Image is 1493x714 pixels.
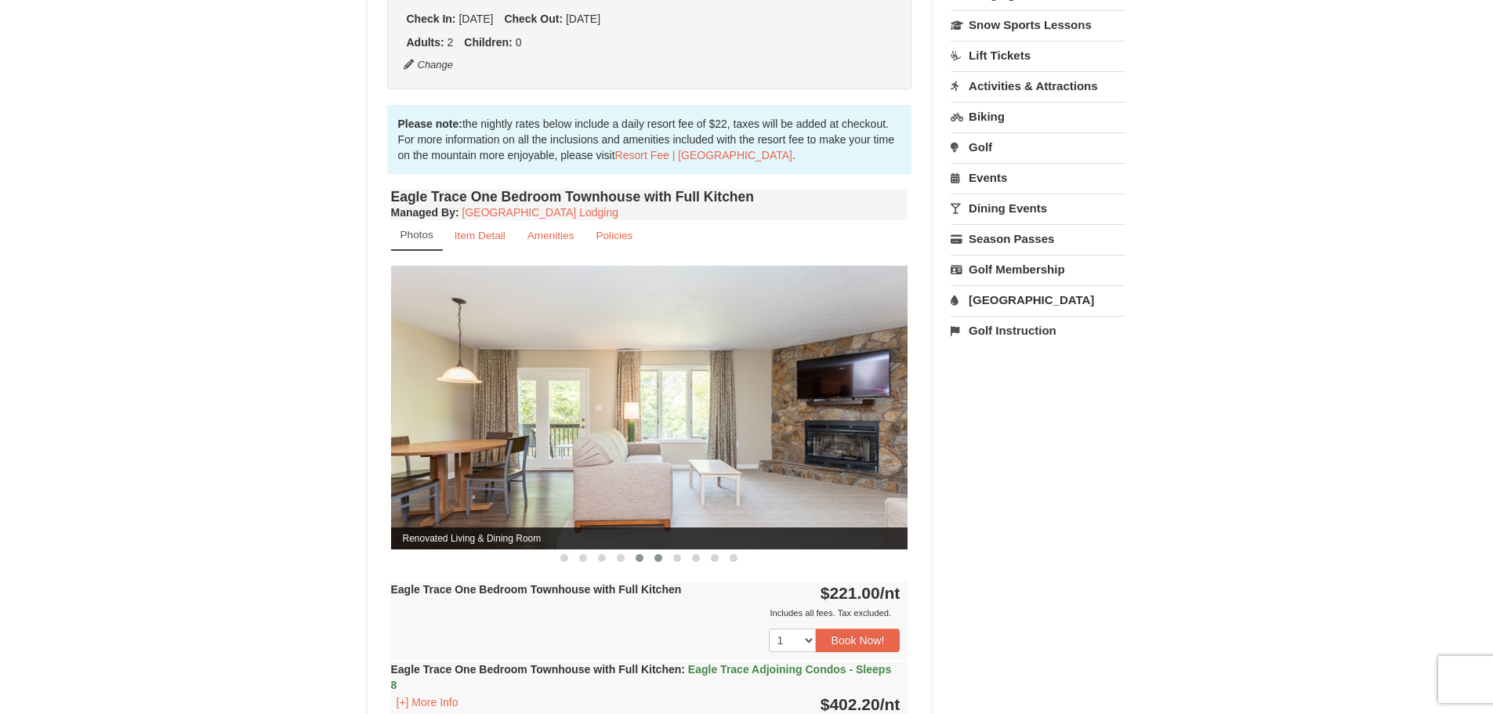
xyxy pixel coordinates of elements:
a: Resort Fee | [GEOGRAPHIC_DATA] [615,149,792,161]
small: Policies [596,230,632,241]
small: Item Detail [455,230,506,241]
strong: Eagle Trace One Bedroom Townhouse with Full Kitchen [391,663,892,691]
strong: Check In: [407,13,456,25]
a: Item Detail [444,220,516,251]
small: Amenities [527,230,574,241]
small: Photos [400,229,433,241]
span: [DATE] [566,13,600,25]
a: [GEOGRAPHIC_DATA] Lodging [462,206,618,219]
strong: : [391,206,459,219]
a: Season Passes [951,224,1125,253]
strong: Children: [464,36,512,49]
button: Book Now! [816,629,901,652]
a: Events [951,163,1125,192]
button: Change [403,56,455,74]
button: [+] More Info [391,694,464,711]
span: : [681,663,685,676]
h4: Eagle Trace One Bedroom Townhouse with Full Kitchen [391,189,908,205]
div: Includes all fees. Tax excluded. [391,605,901,621]
span: 2 [448,36,454,49]
a: Photos [391,220,443,251]
span: /nt [880,584,901,602]
a: Policies [585,220,643,251]
a: Amenities [517,220,585,251]
span: 0 [516,36,522,49]
a: Golf Membership [951,255,1125,284]
img: Renovated Living & Dining Room [391,266,908,549]
a: Golf [951,132,1125,161]
strong: Check Out: [504,13,563,25]
a: Activities & Attractions [951,71,1125,100]
a: Golf Instruction [951,316,1125,345]
a: Lift Tickets [951,41,1125,70]
span: Renovated Living & Dining Room [391,527,908,549]
div: the nightly rates below include a daily resort fee of $22, taxes will be added at checkout. For m... [387,105,912,174]
strong: Adults: [407,36,444,49]
span: [DATE] [458,13,493,25]
strong: Eagle Trace One Bedroom Townhouse with Full Kitchen [391,583,682,596]
strong: Please note: [398,118,462,130]
span: Managed By [391,206,455,219]
a: Dining Events [951,194,1125,223]
span: $402.20 [821,695,880,713]
a: Snow Sports Lessons [951,10,1125,39]
a: Biking [951,102,1125,131]
strong: $221.00 [821,584,901,602]
span: /nt [880,695,901,713]
a: [GEOGRAPHIC_DATA] [951,285,1125,314]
